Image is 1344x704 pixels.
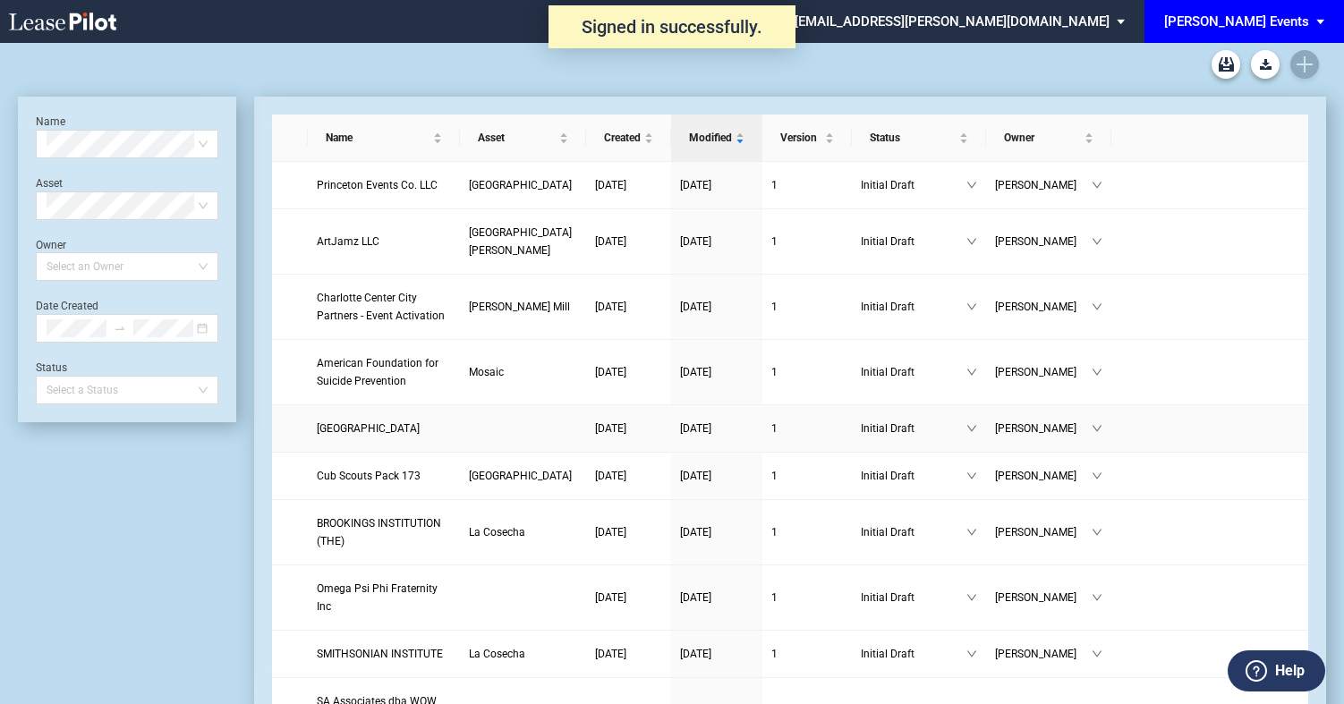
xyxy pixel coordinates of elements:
a: [DATE] [595,420,662,437]
a: 1 [771,467,843,485]
span: Version [780,129,821,147]
span: ArtJamz LLC [317,235,379,248]
span: 1 [771,591,778,604]
span: Initial Draft [861,523,966,541]
span: 1 [771,422,778,435]
div: [PERSON_NAME] Events [1164,13,1309,30]
label: Asset [36,177,63,190]
a: 1 [771,589,843,606]
a: [DATE] [680,589,753,606]
th: Asset [460,115,586,162]
span: 1 [771,301,778,313]
span: Initial Draft [861,176,966,194]
a: [DATE] [595,298,662,316]
span: down [1092,592,1102,603]
a: Mosaic [469,363,577,381]
span: Name [326,129,430,147]
label: Status [36,361,67,374]
th: Modified [671,115,762,162]
a: BROOKINGS INSTITUTION (THE) [317,514,451,550]
span: [DATE] [680,591,711,604]
span: [DATE] [595,470,626,482]
span: [DATE] [680,470,711,482]
span: 1 [771,235,778,248]
label: Owner [36,239,66,251]
a: [DATE] [680,467,753,485]
th: Owner [986,115,1111,162]
span: down [1092,236,1102,247]
th: Name [308,115,460,162]
a: [DATE] [595,176,662,194]
span: down [966,423,977,434]
span: [DATE] [595,179,626,191]
span: [PERSON_NAME] [995,523,1092,541]
span: Modified [689,129,732,147]
span: down [1092,471,1102,481]
th: Created [586,115,671,162]
a: [DATE] [680,363,753,381]
span: [DATE] [680,366,711,378]
label: Name [36,115,65,128]
span: Mosaic [469,366,504,378]
span: [PERSON_NAME] [995,589,1092,606]
span: La Cosecha [469,648,525,660]
span: down [966,367,977,377]
a: [DATE] [595,589,662,606]
span: [PERSON_NAME] [995,467,1092,485]
span: Atherton Mill [469,301,570,313]
a: [DATE] [595,363,662,381]
span: [DATE] [680,301,711,313]
span: [PERSON_NAME] [995,363,1092,381]
span: SMITHSONIAN INSTITUTE [317,648,443,660]
span: [DATE] [680,526,711,539]
span: 1 [771,526,778,539]
a: [GEOGRAPHIC_DATA][PERSON_NAME] [469,224,577,259]
span: Asset [478,129,556,147]
span: Omega Psi Phi Fraternity Inc [317,582,438,613]
a: 1 [771,363,843,381]
span: Initial Draft [861,589,966,606]
span: down [1092,527,1102,538]
span: [DATE] [680,422,711,435]
span: [PERSON_NAME] [995,233,1092,250]
button: Help [1228,650,1325,691]
span: Created [604,129,641,147]
a: 1 [771,298,843,316]
span: Initial Draft [861,420,966,437]
span: Status [870,129,956,147]
span: [DATE] [595,526,626,539]
a: [DATE] [680,420,753,437]
a: [GEOGRAPHIC_DATA] [469,467,577,485]
span: Initial Draft [861,363,966,381]
div: Signed in successfully. [549,5,795,48]
span: [PERSON_NAME] [995,176,1092,194]
a: Archive [1212,50,1240,79]
a: [DATE] [680,298,753,316]
span: BROOKINGS INSTITUTION (THE) [317,517,441,547]
a: 1 [771,645,843,663]
span: down [1092,180,1102,191]
span: [DATE] [595,422,626,435]
span: down [1092,367,1102,377]
span: Initial Draft [861,645,966,663]
span: Initial Draft [861,233,966,250]
span: [DATE] [595,366,626,378]
a: American Foundation for Suicide Prevention [317,354,451,390]
a: Princeton Events Co. LLC [317,176,451,194]
span: [PERSON_NAME] [995,420,1092,437]
span: [PERSON_NAME] [995,298,1092,316]
label: Help [1275,659,1305,683]
th: Version [762,115,852,162]
span: [DATE] [680,648,711,660]
a: [GEOGRAPHIC_DATA] [317,420,451,437]
span: Initial Draft [861,298,966,316]
span: [DATE] [595,235,626,248]
span: down [1092,423,1102,434]
a: Omega Psi Phi Fraternity Inc [317,580,451,615]
span: [DATE] [595,301,626,313]
a: [DATE] [680,233,753,250]
a: La Cosecha [469,645,577,663]
span: American Foundation for Suicide Prevention [317,357,438,387]
a: 1 [771,176,843,194]
a: Download Blank Form [1251,50,1280,79]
